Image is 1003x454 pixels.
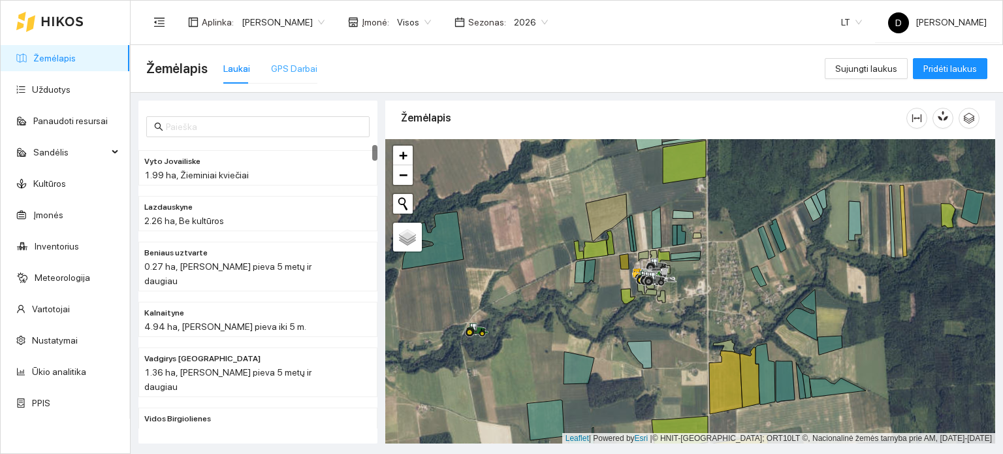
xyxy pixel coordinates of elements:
[401,99,906,137] div: Žemėlapis
[562,433,995,444] div: | Powered by © HNIT-[GEOGRAPHIC_DATA]; ORT10LT ©, Nacionalinė žemės tarnyba prie AM, [DATE]-[DATE]
[32,366,86,377] a: Ūkio analitika
[188,17,199,27] span: layout
[835,61,897,76] span: Sujungti laukus
[144,413,211,425] span: Vidos Birgiolienes
[144,155,200,168] span: Vyto Jovailiske
[393,194,413,214] button: Initiate a new search
[33,53,76,63] a: Žemėlapis
[913,63,987,74] a: Pridėti laukus
[825,63,908,74] a: Sujungti laukus
[144,216,224,226] span: 2.26 ha, Be kultūros
[33,178,66,189] a: Kultūros
[362,15,389,29] span: Įmonė :
[32,84,71,95] a: Užduotys
[33,116,108,126] a: Panaudoti resursai
[271,61,317,76] div: GPS Darbai
[825,58,908,79] button: Sujungti laukus
[393,223,422,251] a: Layers
[144,170,249,180] span: 1.99 ha, Žieminiai kviečiai
[399,167,407,183] span: −
[144,201,193,214] span: Lazdauskyne
[32,304,70,314] a: Vartotojai
[393,165,413,185] a: Zoom out
[514,12,548,32] span: 2026
[146,9,172,35] button: menu-fold
[907,113,927,123] span: column-width
[635,434,648,443] a: Esri
[33,139,108,165] span: Sandėlis
[35,241,79,251] a: Inventorius
[397,12,431,32] span: Visos
[166,120,362,134] input: Paieška
[202,15,234,29] span: Aplinka :
[223,61,250,76] div: Laukai
[154,122,163,131] span: search
[913,58,987,79] button: Pridėti laukus
[144,307,184,319] span: Kalnaityne
[348,17,358,27] span: shop
[650,434,652,443] span: |
[399,147,407,163] span: +
[454,17,465,27] span: calendar
[153,16,165,28] span: menu-fold
[144,247,208,259] span: Beniaus uztvarte
[242,12,325,32] span: Dovydas Baršauskas
[144,353,261,365] span: Vadgirys lanka
[144,261,311,286] span: 0.27 ha, [PERSON_NAME] pieva 5 metų ir daugiau
[32,398,50,408] a: PPIS
[841,12,862,32] span: LT
[906,108,927,129] button: column-width
[144,367,311,392] span: 1.36 ha, [PERSON_NAME] pieva 5 metų ir daugiau
[33,210,63,220] a: Įmonės
[888,17,987,27] span: [PERSON_NAME]
[32,335,78,346] a: Nustatymai
[923,61,977,76] span: Pridėti laukus
[565,434,589,443] a: Leaflet
[144,321,306,332] span: 4.94 ha, [PERSON_NAME] pieva iki 5 m.
[468,15,506,29] span: Sezonas :
[895,12,902,33] span: D
[144,427,285,438] span: 1.34 ha, Kukurūzai žaliajam pašaru
[393,146,413,165] a: Zoom in
[35,272,90,283] a: Meteorologija
[146,58,208,79] span: Žemėlapis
